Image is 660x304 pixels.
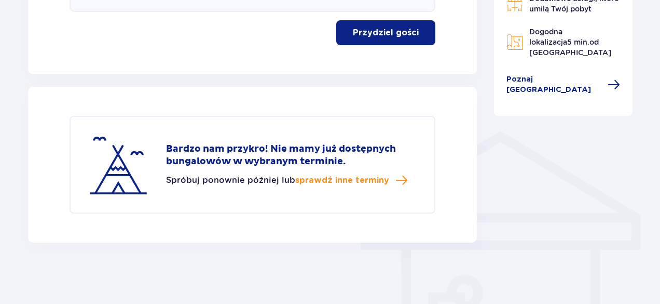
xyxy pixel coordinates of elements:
a: sprawdź inne terminy [295,174,408,187]
span: sprawdź inne terminy [295,175,389,186]
p: Przydziel gości [353,27,419,38]
a: Poznaj [GEOGRAPHIC_DATA] [506,74,621,95]
p: Bardzo nam przykro! Nie mamy już dostępnych bungalowów w wybranym terminie. [166,143,418,168]
button: Przydziel gości [336,20,435,45]
span: Dogodna lokalizacja od [GEOGRAPHIC_DATA] [529,28,611,57]
p: Spróbuj ponownie później lub [166,174,408,187]
span: Poznaj [GEOGRAPHIC_DATA] [506,74,602,95]
span: 5 min. [567,38,589,46]
img: Map Icon [506,34,523,50]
